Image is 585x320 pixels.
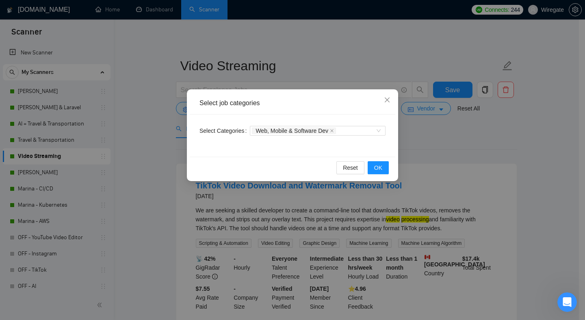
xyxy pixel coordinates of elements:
[76,266,87,271] span: Чат
[143,3,157,18] div: Закрыть
[368,161,389,174] button: OK
[256,128,328,134] span: Web, Mobile & Software Dev
[374,163,382,172] span: OK
[32,206,131,222] button: Отправить сообщение
[9,28,26,45] img: Profile image for Mariia
[199,99,386,108] div: Select job categories
[73,4,91,17] h1: Чат
[199,124,250,137] label: Select Categories
[9,58,26,75] img: Profile image for Mariia
[343,163,358,172] span: Reset
[252,128,336,134] span: Web, Mobile & Software Dev
[54,245,108,278] button: Чат
[557,292,577,312] iframe: To enrich screen reader interactions, please activate Accessibility in Grammarly extension settings
[29,67,46,75] div: Mariia
[336,161,364,174] button: Reset
[29,37,46,45] div: Mariia
[376,89,398,111] button: Close
[48,67,91,75] div: • 13 мин назад
[48,37,91,45] div: • 13 мин назад
[330,129,334,133] span: close
[123,266,147,271] span: Помощь
[384,97,390,103] span: close
[108,245,162,278] button: Помощь
[15,266,39,271] span: Главная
